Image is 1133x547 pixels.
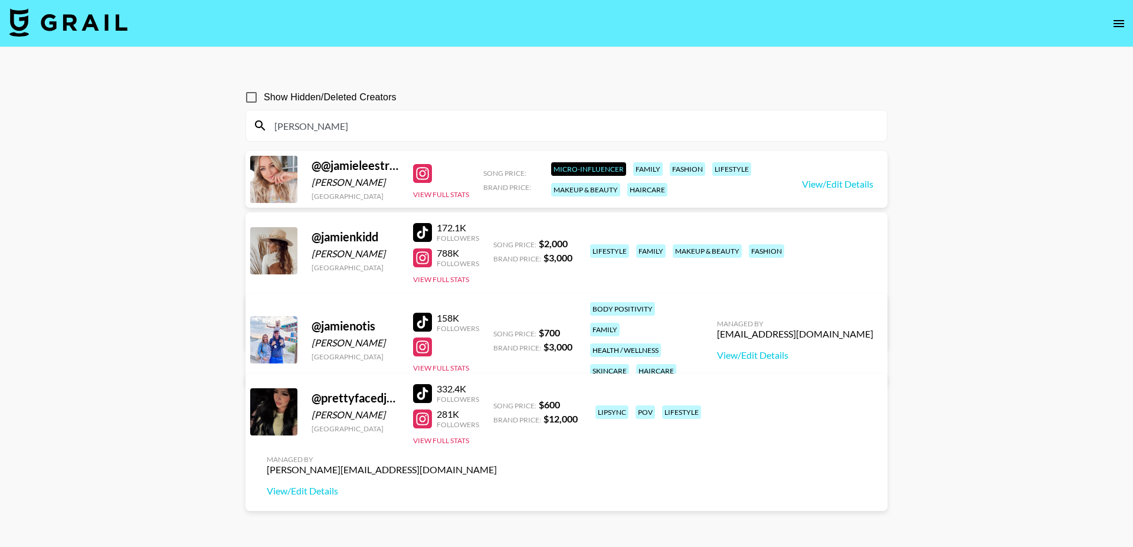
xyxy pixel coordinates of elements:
[312,337,399,349] div: [PERSON_NAME]
[595,405,628,419] div: lipsync
[493,240,536,249] span: Song Price:
[437,383,479,395] div: 332.4K
[312,158,399,173] div: @ @jamieleestrand
[312,192,399,201] div: [GEOGRAPHIC_DATA]
[437,222,479,234] div: 172.1K
[717,319,873,328] div: Managed By
[267,464,497,476] div: [PERSON_NAME][EMAIL_ADDRESS][DOMAIN_NAME]
[312,248,399,260] div: [PERSON_NAME]
[437,324,479,333] div: Followers
[590,323,620,336] div: family
[493,254,541,263] span: Brand Price:
[551,183,620,196] div: makeup & beauty
[267,455,497,464] div: Managed By
[312,263,399,272] div: [GEOGRAPHIC_DATA]
[413,436,469,445] button: View Full Stats
[267,485,497,497] a: View/Edit Details
[712,162,751,176] div: lifestyle
[673,244,742,258] div: makeup & beauty
[543,341,572,352] strong: $ 3,000
[437,420,479,429] div: Followers
[413,275,469,284] button: View Full Stats
[483,183,531,192] span: Brand Price:
[267,116,880,135] input: Search by User Name
[312,391,399,405] div: @ prettyfacedjamie
[437,408,479,420] div: 281K
[551,162,626,176] div: Micro-Influencer
[413,190,469,199] button: View Full Stats
[749,244,784,258] div: fashion
[437,312,479,324] div: 158K
[312,352,399,361] div: [GEOGRAPHIC_DATA]
[717,328,873,340] div: [EMAIL_ADDRESS][DOMAIN_NAME]
[493,329,536,338] span: Song Price:
[543,252,572,263] strong: $ 3,000
[493,415,541,424] span: Brand Price:
[539,327,560,338] strong: $ 700
[493,401,536,410] span: Song Price:
[437,234,479,243] div: Followers
[413,363,469,372] button: View Full Stats
[312,409,399,421] div: [PERSON_NAME]
[802,178,873,190] a: View/Edit Details
[483,169,526,178] span: Song Price:
[636,364,676,378] div: haircare
[636,405,655,419] div: pov
[437,247,479,259] div: 788K
[312,319,399,333] div: @ jamienotis
[1107,12,1131,35] button: open drawer
[312,230,399,244] div: @ jamienkidd
[437,259,479,268] div: Followers
[312,424,399,433] div: [GEOGRAPHIC_DATA]
[590,244,629,258] div: lifestyle
[543,413,578,424] strong: $ 12,000
[264,90,397,104] span: Show Hidden/Deleted Creators
[717,349,873,361] a: View/Edit Details
[539,238,568,249] strong: $ 2,000
[437,395,479,404] div: Followers
[636,244,666,258] div: family
[670,162,705,176] div: fashion
[590,302,655,316] div: body positivity
[627,183,667,196] div: haircare
[539,399,560,410] strong: $ 600
[493,343,541,352] span: Brand Price:
[590,364,629,378] div: skincare
[590,343,661,357] div: health / wellness
[662,405,701,419] div: lifestyle
[9,8,127,37] img: Grail Talent
[312,176,399,188] div: [PERSON_NAME]
[633,162,663,176] div: family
